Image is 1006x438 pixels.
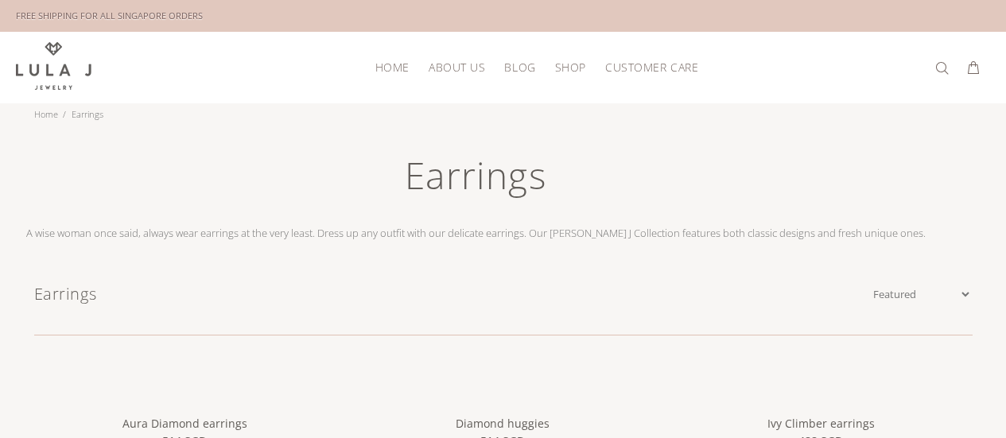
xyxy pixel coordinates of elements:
h1: Earrings [26,151,926,212]
p: A wise woman once said, always wear earrings at the very least. Dress up any outfit with our deli... [26,225,926,241]
a: Home [34,108,58,120]
span: Customer Care [605,61,698,73]
li: Earrings [63,103,108,126]
a: Aura Diamond earrings [34,387,336,401]
a: Shop [546,55,596,79]
a: Aura Diamond earrings [122,416,247,431]
span: About Us [429,61,485,73]
a: Ivy Climber earrings [670,387,972,401]
span: Blog [504,61,535,73]
h1: Earrings [34,282,870,306]
a: HOME [366,55,419,79]
a: Blog [495,55,545,79]
div: FREE SHIPPING FOR ALL SINGAPORE ORDERS [16,7,203,25]
span: HOME [375,61,410,73]
a: Ivy Climber earrings [767,416,875,431]
span: Shop [555,61,586,73]
a: Diamond huggies [352,387,654,401]
a: About Us [419,55,495,79]
a: Customer Care [596,55,698,79]
a: Diamond huggies [456,416,550,431]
